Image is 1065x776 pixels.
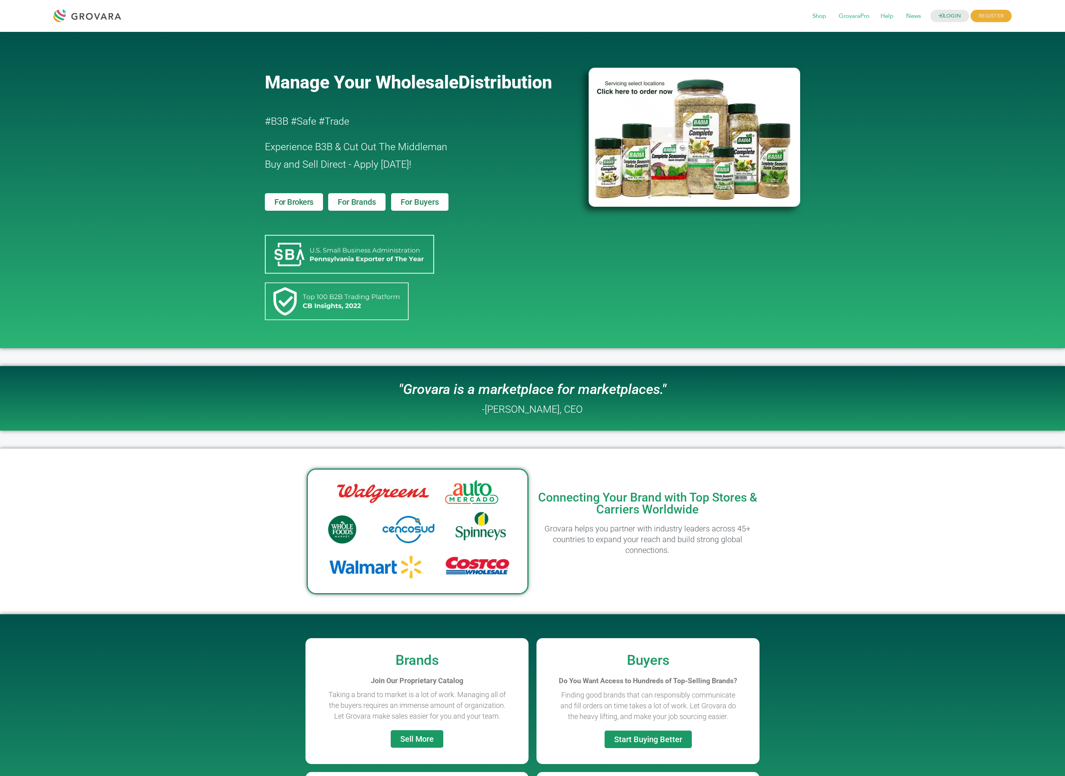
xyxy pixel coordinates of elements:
[833,9,875,24] span: GrovaraPro
[556,690,740,722] p: Finding good brands that can responsibly communicate and fill orders on time takes a lot of work....
[614,735,682,743] span: Start Buying Better
[265,72,458,93] span: Manage Your Wholesale
[265,193,323,211] a: For Brokers
[536,523,759,556] h2: Grovara helps you partner with industry leaders across 45+ countries to expand your reach and bui...
[391,193,448,211] a: For Buyers
[833,12,875,21] a: GrovaraPro
[930,10,969,22] a: LOGIN
[536,492,759,515] h2: Connecting Your Brand with Top Stores & Carriers Worldwide
[807,12,832,21] a: Shop
[400,735,434,743] span: Sell More
[338,198,376,206] span: For Brands
[807,9,832,24] span: Shop
[971,10,1012,22] span: REGISTER
[875,9,899,24] span: Help
[265,113,543,130] h2: #B3B #Safe #Trade
[325,689,509,721] p: Taking a brand to market is a lot of work. Managing all of the buyers requires an immense amount ...
[265,159,411,170] span: Buy and Sell Direct - Apply [DATE]!
[391,730,443,748] a: Sell More
[265,141,447,153] span: Experience B3B & Cut Out The Middleman
[875,12,899,21] a: Help
[328,193,385,211] a: For Brands
[901,9,926,24] span: News
[401,198,439,206] span: For Buyers
[458,72,552,93] span: Distribution
[901,12,926,21] a: News
[482,404,583,414] h2: -[PERSON_NAME], CEO
[274,198,313,206] span: For Brokers
[540,653,756,667] h2: Buyers
[605,731,692,748] a: Start Buying Better
[559,677,737,685] span: Do You Want Access to Hundreds of Top-Selling Brands?
[309,653,525,667] h2: Brands
[265,72,576,93] a: Manage Your WholesaleDistribution
[371,676,463,685] b: Join Our Proprietary Catalog
[399,381,666,398] i: "Grovara is a marketplace for marketplaces."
